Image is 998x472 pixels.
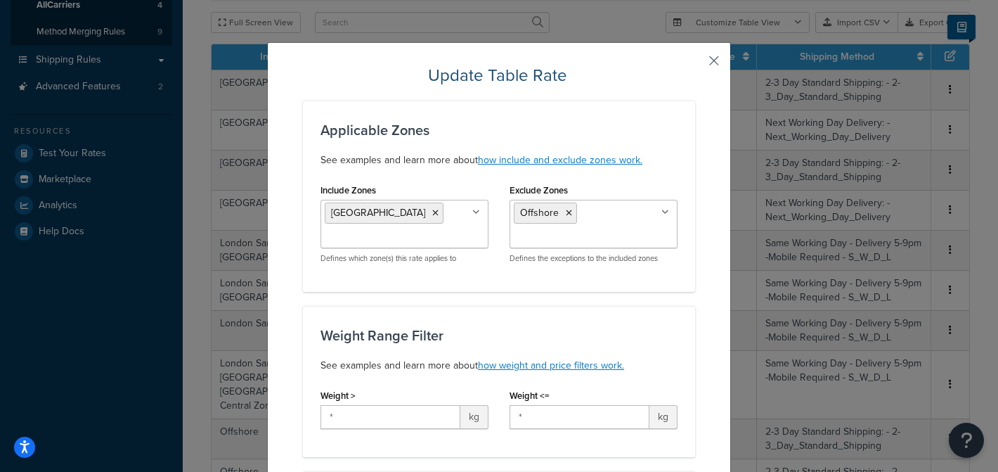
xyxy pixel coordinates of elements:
h3: Applicable Zones [320,122,678,138]
label: Exclude Zones [510,185,568,196]
label: Weight > [320,390,356,401]
p: See examples and learn more about [320,152,678,169]
p: Defines which zone(s) this rate applies to [320,253,488,264]
span: Offshore [520,205,559,220]
a: how include and exclude zones work. [478,153,642,167]
a: how weight and price filters work. [478,358,624,373]
h3: Weight Range Filter [320,328,678,343]
p: Defines the exceptions to the included zones [510,253,678,264]
span: [GEOGRAPHIC_DATA] [331,205,425,220]
span: kg [649,405,678,429]
h2: Update Table Rate [303,64,695,87]
label: Weight <= [510,390,550,401]
p: See examples and learn more about [320,357,678,374]
span: kg [460,405,488,429]
label: Include Zones [320,185,376,196]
